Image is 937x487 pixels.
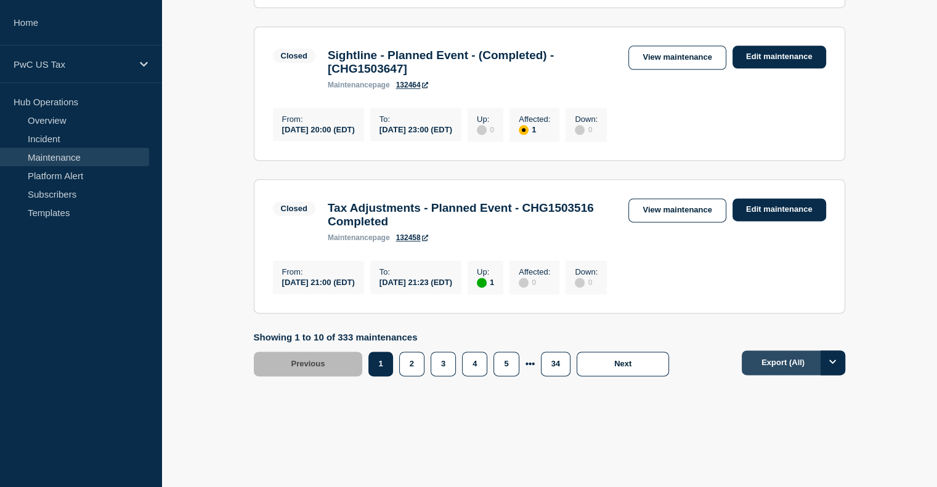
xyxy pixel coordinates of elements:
[477,124,494,135] div: 0
[575,125,585,135] div: disabled
[614,359,631,368] span: Next
[519,278,529,288] div: disabled
[254,332,676,342] p: Showing 1 to 10 of 333 maintenances
[328,233,373,242] span: maintenance
[14,59,132,70] p: PwC US Tax
[742,350,845,375] button: Export (All)
[575,115,598,124] p: Down :
[282,115,355,124] p: From :
[379,276,452,287] div: [DATE] 21:23 (EDT)
[519,125,529,135] div: affected
[281,204,307,213] div: Closed
[477,276,494,288] div: 1
[519,267,550,276] p: Affected :
[328,201,617,228] h3: Tax Adjustments - Planned Event - CHG1503516 Completed
[493,352,519,376] button: 5
[732,46,826,68] a: Edit maintenance
[254,352,363,376] button: Previous
[575,267,598,276] p: Down :
[431,352,456,376] button: 3
[379,124,452,134] div: [DATE] 23:00 (EDT)
[575,124,598,135] div: 0
[477,125,487,135] div: disabled
[399,352,424,376] button: 2
[519,115,550,124] p: Affected :
[519,124,550,135] div: 1
[628,198,726,222] a: View maintenance
[291,359,325,368] span: Previous
[477,278,487,288] div: up
[282,124,355,134] div: [DATE] 20:00 (EDT)
[281,51,307,60] div: Closed
[477,267,494,276] p: Up :
[477,115,494,124] p: Up :
[328,233,390,242] p: page
[732,198,826,221] a: Edit maintenance
[396,81,428,89] a: 132464
[282,267,355,276] p: From :
[282,276,355,287] div: [DATE] 21:00 (EDT)
[328,81,373,89] span: maintenance
[577,352,669,376] button: Next
[379,267,452,276] p: To :
[328,49,617,76] h3: Sightline - Planned Event - (Completed) - [CHG1503647]
[575,276,598,288] div: 0
[328,81,390,89] p: page
[519,276,550,288] div: 0
[575,278,585,288] div: disabled
[628,46,726,70] a: View maintenance
[462,352,487,376] button: 4
[821,350,845,375] button: Options
[541,352,570,376] button: 34
[396,233,428,242] a: 132458
[368,352,392,376] button: 1
[379,115,452,124] p: To :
